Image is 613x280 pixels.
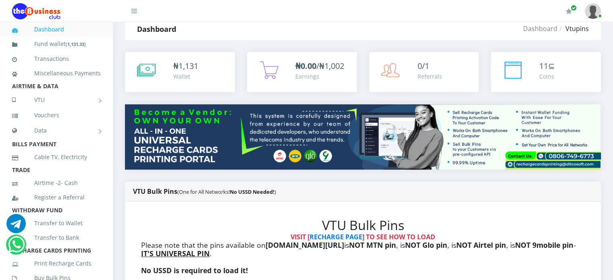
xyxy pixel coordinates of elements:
a: Transactions [12,50,101,68]
a: Register a Referral [12,188,101,207]
b: No USSD Needed! [230,188,274,195]
div: Coins [539,72,555,81]
a: Cable TV, Electricity [12,148,101,166]
a: Data [12,120,101,141]
li: Vtupins [557,24,589,33]
a: Transfer to Bank [12,228,101,247]
a: Dashboard [12,20,101,39]
small: (One for All Networks! ) [177,188,276,195]
span: 11 [539,60,548,71]
b: NOT MTN pin [349,240,396,250]
b: ₦0.00 [295,60,316,71]
b: NOT Airtel pin [456,240,506,250]
div: ⊆ [539,60,555,72]
img: Logo [12,3,60,19]
i: Renew/Upgrade Subscription [566,8,572,15]
div: Earnings [295,72,344,81]
span: /₦1,002 [295,60,344,71]
a: VTU [12,90,101,110]
a: Chat for support [8,241,25,254]
b: No USSD is required to load it! [141,265,248,275]
u: IT'S UNIVERSAL PIN [141,249,210,258]
a: Transfer to Wallet [12,214,101,232]
small: [ ] [66,41,86,47]
div: ₦ [173,60,198,72]
b: NOT Glo pin [405,240,447,250]
strong: VISIT [ ] TO SEE HOW TO LOAD [291,232,435,241]
img: multitenant_rcp.png [125,104,601,170]
a: Vouchers [12,106,101,124]
a: Miscellaneous Payments [12,64,101,83]
img: User [585,3,601,19]
a: ₦1,131 Wallet [125,52,235,92]
span: 0/1 [418,60,429,71]
h2: VTU Bulk Pins [141,218,585,233]
div: Wallet [173,72,198,81]
a: Print Recharge Cards [12,254,101,273]
span: Renew/Upgrade Subscription [571,5,577,11]
a: RECHARGE PAGE [310,232,362,241]
b: [DOMAIN_NAME][URL] [266,240,344,250]
a: Dashboard [523,24,557,33]
a: Fund wallet[1,131.33] [12,35,101,54]
a: Chat for support [6,220,26,233]
a: 0/1 Referrals [369,52,479,92]
strong: Dashboard [137,24,176,34]
span: 1,131 [179,60,198,71]
b: 1,131.33 [67,41,84,47]
a: ₦0.00/₦1,002 Earnings [247,52,357,92]
strong: VTU Bulk Pins [133,187,177,196]
div: Referrals [418,72,442,81]
a: Airtime -2- Cash [12,174,101,192]
b: NOT 9mobile pin [515,240,574,250]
